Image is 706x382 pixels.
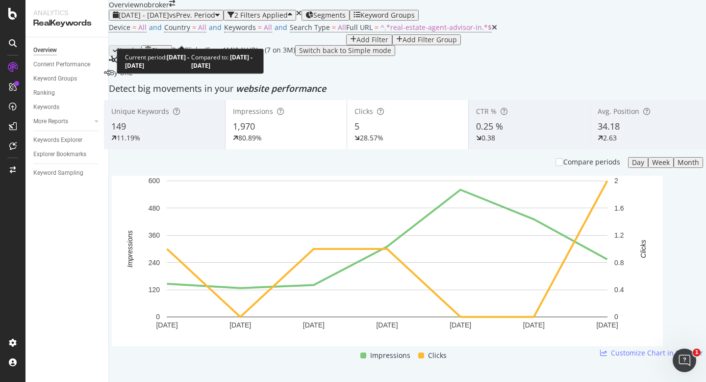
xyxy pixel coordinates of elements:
[563,157,620,167] div: Compare periods
[33,45,57,55] div: Overview
[403,36,457,44] div: Add Filter Group
[611,348,703,358] span: Customize Chart in Explorer
[33,168,101,178] a: Keyword Sampling
[33,102,101,112] a: Keywords
[332,23,336,32] span: =
[523,321,545,329] text: [DATE]
[450,321,471,329] text: [DATE]
[380,23,492,32] span: ^.*real-estate-agent-advisor-in.*$
[350,10,419,21] button: Keyword Groups
[33,135,82,145] div: Keywords Explorer
[360,133,383,143] div: 28.57%
[299,47,391,55] div: Switch back to Simple mode
[603,133,617,143] div: 2.63
[164,23,190,32] span: Country
[674,157,703,168] button: Month
[296,10,302,17] div: times
[104,68,132,78] div: legacy label
[235,45,295,56] div: 0 % URLs ( 7 on 3M )
[639,240,647,258] text: Clicks
[149,177,160,185] text: 600
[652,159,670,166] div: Week
[33,88,55,98] div: Ranking
[229,321,251,329] text: [DATE]
[614,177,618,185] text: 2
[392,34,461,45] button: Add Filter Group
[354,107,373,116] span: Clicks
[111,120,126,132] span: 149
[109,82,706,95] div: Detect big movements in your
[476,120,503,132] span: 0.25 %
[346,34,392,45] button: Add Filter
[109,23,130,32] span: Device
[119,10,169,20] span: [DATE] - [DATE]
[149,204,160,212] text: 480
[693,349,701,356] span: 1
[192,23,196,32] span: =
[209,23,222,32] span: and
[132,23,136,32] span: =
[112,176,663,346] svg: A chart.
[233,107,273,116] span: Impressions
[109,45,141,56] button: Apply
[313,10,346,20] span: Segments
[33,102,59,112] div: Keywords
[234,11,288,19] div: 2 Filters Applied
[346,23,373,32] span: Full URL
[138,23,147,32] span: All
[169,10,215,20] span: vs Prev. Period
[33,168,83,178] div: Keyword Sampling
[302,10,350,21] button: Segments
[376,321,398,329] text: [DATE]
[151,47,168,55] div: Clear
[632,159,644,166] div: Day
[33,116,92,127] a: More Reports
[224,23,256,32] span: Keywords
[290,23,330,32] span: Search Type
[149,286,160,294] text: 120
[110,68,132,77] span: By URL
[117,133,140,143] div: 11.19%
[370,350,410,361] span: Impressions
[119,47,137,55] div: Apply
[614,286,624,294] text: 0.4
[33,59,90,70] div: Content Performance
[233,120,255,132] span: 1,970
[303,321,325,329] text: [DATE]
[295,45,395,56] button: Switch back to Simple mode
[111,107,169,116] span: Unique Keywords
[33,18,101,29] div: RealKeywords
[596,321,618,329] text: [DATE]
[476,107,497,116] span: CTR %
[149,23,162,32] span: and
[33,59,101,70] a: Content Performance
[156,313,160,321] text: 0
[356,36,388,44] div: Add Filter
[33,88,101,98] a: Ranking
[238,133,262,143] div: 80.89%
[33,149,86,160] div: Explorer Bookmarks
[678,159,699,166] div: Month
[33,45,101,55] a: Overview
[33,116,68,127] div: More Reports
[628,157,648,168] button: Day
[156,321,177,329] text: [DATE]
[338,23,346,32] span: All
[264,23,272,32] span: All
[33,149,101,160] a: Explorer Bookmarks
[191,53,255,70] div: Compared to:
[614,231,624,239] text: 1.2
[33,135,101,145] a: Keywords Explorer
[33,8,101,18] div: Analytics
[598,120,620,132] span: 34.18
[224,10,296,21] button: 2 Filters Applied
[275,23,287,32] span: and
[33,74,77,84] div: Keyword Groups
[109,10,224,21] button: [DATE] - [DATE]vsPrev. Period
[354,120,359,132] span: 5
[149,259,160,267] text: 240
[33,74,101,84] a: Keyword Groups
[141,45,172,56] button: Clear
[198,23,206,32] span: All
